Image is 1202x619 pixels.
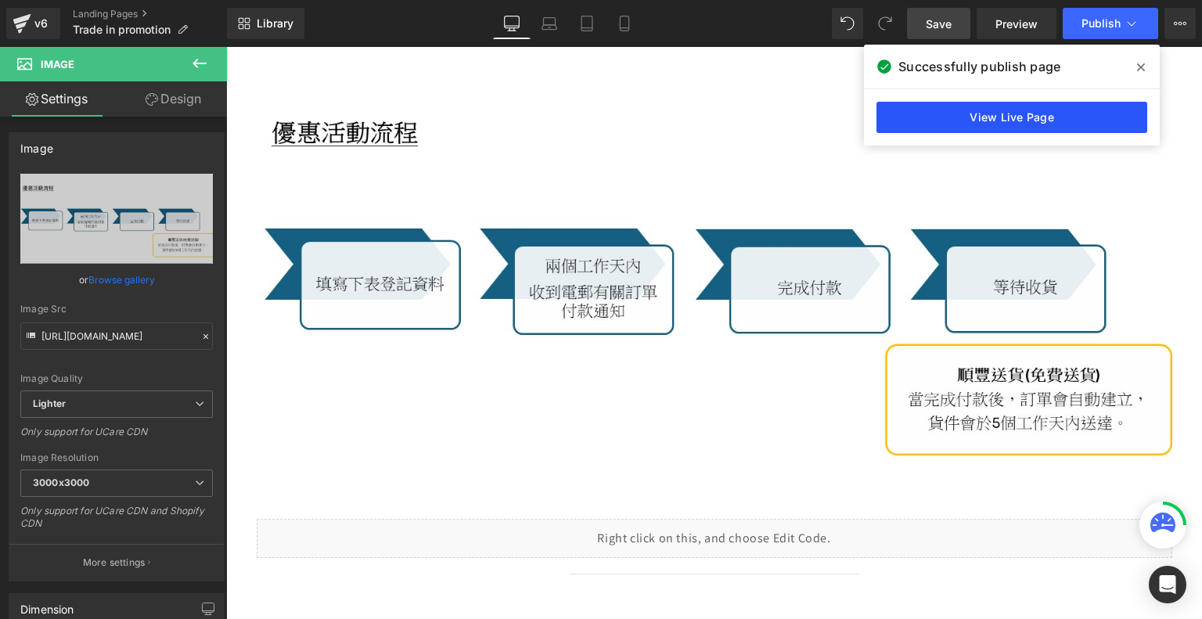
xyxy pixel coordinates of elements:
a: Desktop [493,8,531,39]
div: Dimension [20,594,74,616]
span: Image [41,58,74,70]
button: Redo [869,8,901,39]
div: Image Resolution [20,452,213,463]
div: Image Src [20,304,213,315]
a: Design [117,81,230,117]
div: v6 [31,13,51,34]
span: Library [257,16,293,31]
a: Laptop [531,8,568,39]
a: Tablet [568,8,606,39]
a: Browse gallery [88,266,155,293]
a: v6 [6,8,60,39]
button: More [1164,8,1196,39]
div: Open Intercom Messenger [1149,566,1186,603]
div: Image [20,133,53,155]
div: Only support for UCare CDN [20,426,213,448]
a: New Library [227,8,304,39]
span: Publish [1081,17,1121,30]
button: More settings [9,544,224,581]
button: Undo [832,8,863,39]
span: Save [926,16,952,32]
div: or [20,272,213,288]
span: Trade in promotion [73,23,171,36]
span: Successfully publish page [898,57,1060,76]
span: Preview [995,16,1038,32]
div: Image Quality [20,373,213,384]
a: View Live Page [876,102,1147,133]
a: Preview [977,8,1056,39]
b: 3000x3000 [33,477,89,488]
div: Only support for UCare CDN and Shopify CDN [20,505,213,540]
input: Link [20,322,213,350]
a: Landing Pages [73,8,227,20]
p: More settings [83,556,146,570]
b: Lighter [33,398,66,409]
button: Publish [1063,8,1158,39]
a: Mobile [606,8,643,39]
